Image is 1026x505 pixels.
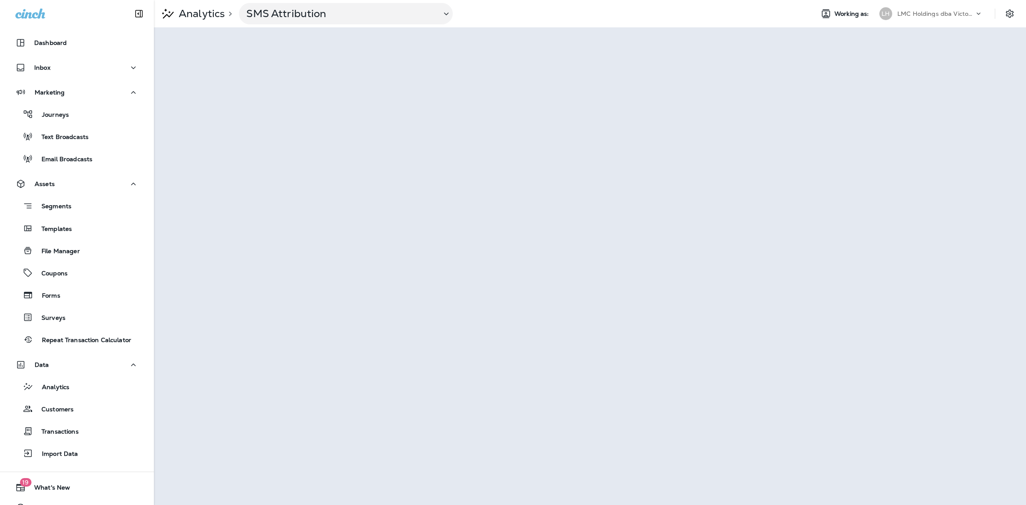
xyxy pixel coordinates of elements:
[33,156,92,164] p: Email Broadcasts
[33,384,69,392] p: Analytics
[1002,6,1017,21] button: Settings
[34,64,50,71] p: Inbox
[9,308,145,326] button: Surveys
[33,450,78,458] p: Import Data
[33,428,79,436] p: Transactions
[246,7,434,20] p: SMS Attribution
[9,400,145,418] button: Customers
[33,248,80,256] p: File Manager
[9,59,145,76] button: Inbox
[9,219,145,237] button: Templates
[9,175,145,192] button: Assets
[9,479,145,496] button: 19What's New
[33,203,71,211] p: Segments
[834,10,871,18] span: Working as:
[9,242,145,260] button: File Manager
[9,34,145,51] button: Dashboard
[35,180,55,187] p: Assets
[35,361,49,368] p: Data
[33,111,69,119] p: Journeys
[33,133,88,142] p: Text Broadcasts
[9,444,145,462] button: Import Data
[33,292,60,300] p: Forms
[9,356,145,373] button: Data
[34,39,67,46] p: Dashboard
[35,89,65,96] p: Marketing
[9,422,145,440] button: Transactions
[9,150,145,168] button: Email Broadcasts
[9,378,145,396] button: Analytics
[879,7,892,20] div: LH
[127,5,151,22] button: Collapse Sidebar
[9,264,145,282] button: Coupons
[33,314,65,322] p: Surveys
[9,286,145,304] button: Forms
[33,337,131,345] p: Repeat Transaction Calculator
[33,406,74,414] p: Customers
[33,225,72,233] p: Templates
[175,7,225,20] p: Analytics
[20,478,31,487] span: 19
[26,484,70,494] span: What's New
[9,84,145,101] button: Marketing
[225,10,232,17] p: >
[9,197,145,215] button: Segments
[9,331,145,348] button: Repeat Transaction Calculator
[9,127,145,145] button: Text Broadcasts
[33,270,68,278] p: Coupons
[9,105,145,123] button: Journeys
[897,10,974,17] p: LMC Holdings dba Victory Lane Quick Oil Change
